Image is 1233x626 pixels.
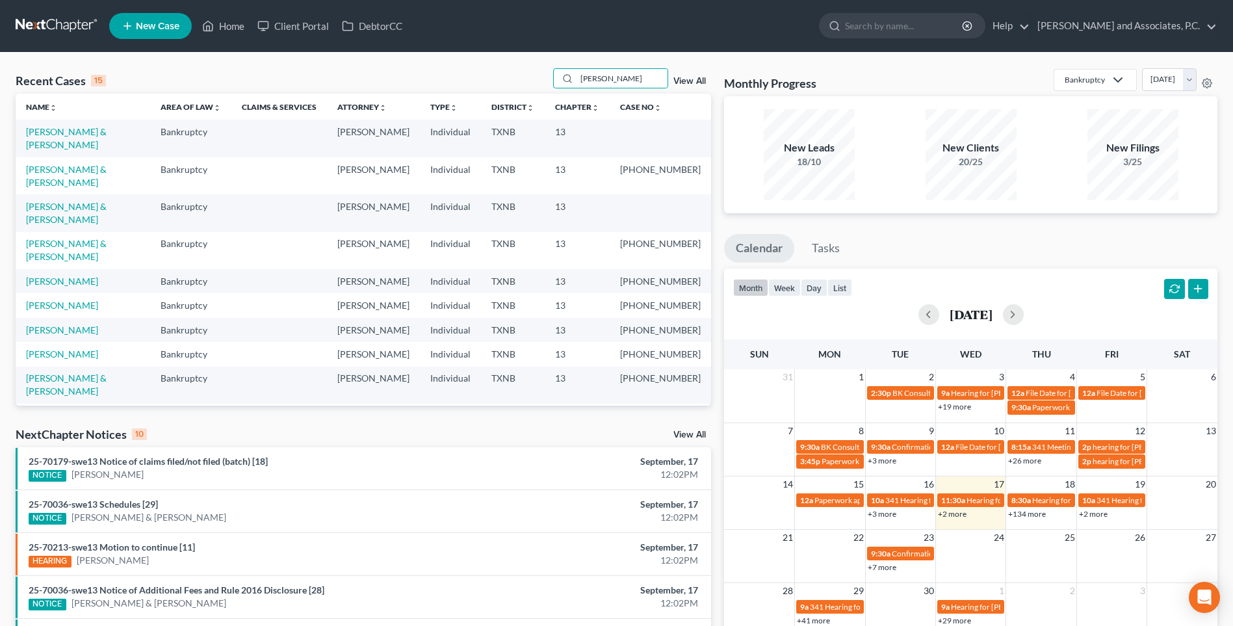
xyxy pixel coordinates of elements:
[724,75,816,91] h3: Monthly Progress
[420,194,481,231] td: Individual
[327,269,420,293] td: [PERSON_NAME]
[545,404,610,441] td: 13
[71,468,144,481] a: [PERSON_NAME]
[1079,509,1108,519] a: +2 more
[610,269,711,293] td: [PHONE_NUMBER]
[150,342,231,366] td: Bankruptcy
[610,232,711,269] td: [PHONE_NUMBER]
[610,293,711,317] td: [PHONE_NUMBER]
[231,94,327,120] th: Claims & Services
[1008,456,1041,465] a: +26 more
[327,194,420,231] td: [PERSON_NAME]
[926,140,1017,155] div: New Clients
[29,456,268,467] a: 25-70179-swe13 Notice of claims filed/not filed (batch) [18]
[213,104,221,112] i: unfold_more
[1204,423,1217,439] span: 13
[733,279,768,296] button: month
[654,104,662,112] i: unfold_more
[822,456,1019,466] span: Paperwork appt for [PERSON_NAME] & [PERSON_NAME]
[420,232,481,269] td: Individual
[1082,442,1091,452] span: 2p
[327,157,420,194] td: [PERSON_NAME]
[481,120,545,157] td: TXNB
[481,232,545,269] td: TXNB
[1069,369,1076,385] span: 4
[420,293,481,317] td: Individual
[810,602,926,612] span: 341 Hearing for [PERSON_NAME]
[481,269,545,293] td: TXNB
[1097,388,1201,398] span: File Date for [PERSON_NAME]
[871,549,890,558] span: 9:30a
[1134,423,1147,439] span: 12
[29,513,66,525] div: NOTICE
[77,554,149,567] a: [PERSON_NAME]
[800,442,820,452] span: 9:30a
[1011,388,1024,398] span: 12a
[335,14,409,38] a: DebtorCC
[1011,495,1031,505] span: 8:30a
[941,388,950,398] span: 9a
[1032,495,1134,505] span: Hearing for [PERSON_NAME]
[928,423,935,439] span: 9
[892,442,1108,452] span: Confirmation hearing for [PERSON_NAME] & [PERSON_NAME]
[150,120,231,157] td: Bankruptcy
[938,402,971,411] a: +19 more
[484,498,698,511] div: September, 17
[951,388,1052,398] span: Hearing for [PERSON_NAME]
[800,456,820,466] span: 3:45p
[1189,582,1220,613] div: Open Intercom Messenger
[960,348,981,359] span: Wed
[673,430,706,439] a: View All
[781,583,794,599] span: 28
[481,157,545,194] td: TXNB
[26,324,98,335] a: [PERSON_NAME]
[800,234,851,263] a: Tasks
[845,14,964,38] input: Search by name...
[1087,140,1178,155] div: New Filings
[610,318,711,342] td: [PHONE_NUMBER]
[1139,369,1147,385] span: 5
[150,194,231,231] td: Bankruptcy
[150,367,231,404] td: Bankruptcy
[545,293,610,317] td: 13
[610,157,711,194] td: [PHONE_NUMBER]
[26,276,98,287] a: [PERSON_NAME]
[481,194,545,231] td: TXNB
[1210,369,1217,385] span: 6
[150,293,231,317] td: Bankruptcy
[29,556,71,567] div: HEARING
[871,388,891,398] span: 2:30p
[786,423,794,439] span: 7
[26,300,98,311] a: [PERSON_NAME]
[1063,476,1076,492] span: 18
[1087,155,1178,168] div: 3/25
[591,104,599,112] i: unfold_more
[871,442,890,452] span: 9:30a
[29,599,66,610] div: NOTICE
[1032,348,1051,359] span: Thu
[1031,14,1217,38] a: [PERSON_NAME] and Associates, P.C.
[132,428,147,440] div: 10
[922,476,935,492] span: 16
[196,14,251,38] a: Home
[857,369,865,385] span: 1
[868,562,896,572] a: +7 more
[29,470,66,482] div: NOTICE
[26,372,107,397] a: [PERSON_NAME] & [PERSON_NAME]
[327,367,420,404] td: [PERSON_NAME]
[941,602,950,612] span: 9a
[1204,530,1217,545] span: 27
[484,597,698,610] div: 12:02PM
[327,318,420,342] td: [PERSON_NAME]
[1032,442,1218,452] span: 341 Meeting for [PERSON_NAME] & [PERSON_NAME]
[26,201,107,225] a: [PERSON_NAME] & [PERSON_NAME]
[827,279,852,296] button: list
[1134,530,1147,545] span: 26
[1105,348,1119,359] span: Fri
[1139,583,1147,599] span: 3
[577,69,668,88] input: Search by name...
[818,348,841,359] span: Mon
[484,554,698,567] div: 12:02PM
[951,602,1052,612] span: Hearing for [PERSON_NAME]
[327,404,420,441] td: [PERSON_NAME]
